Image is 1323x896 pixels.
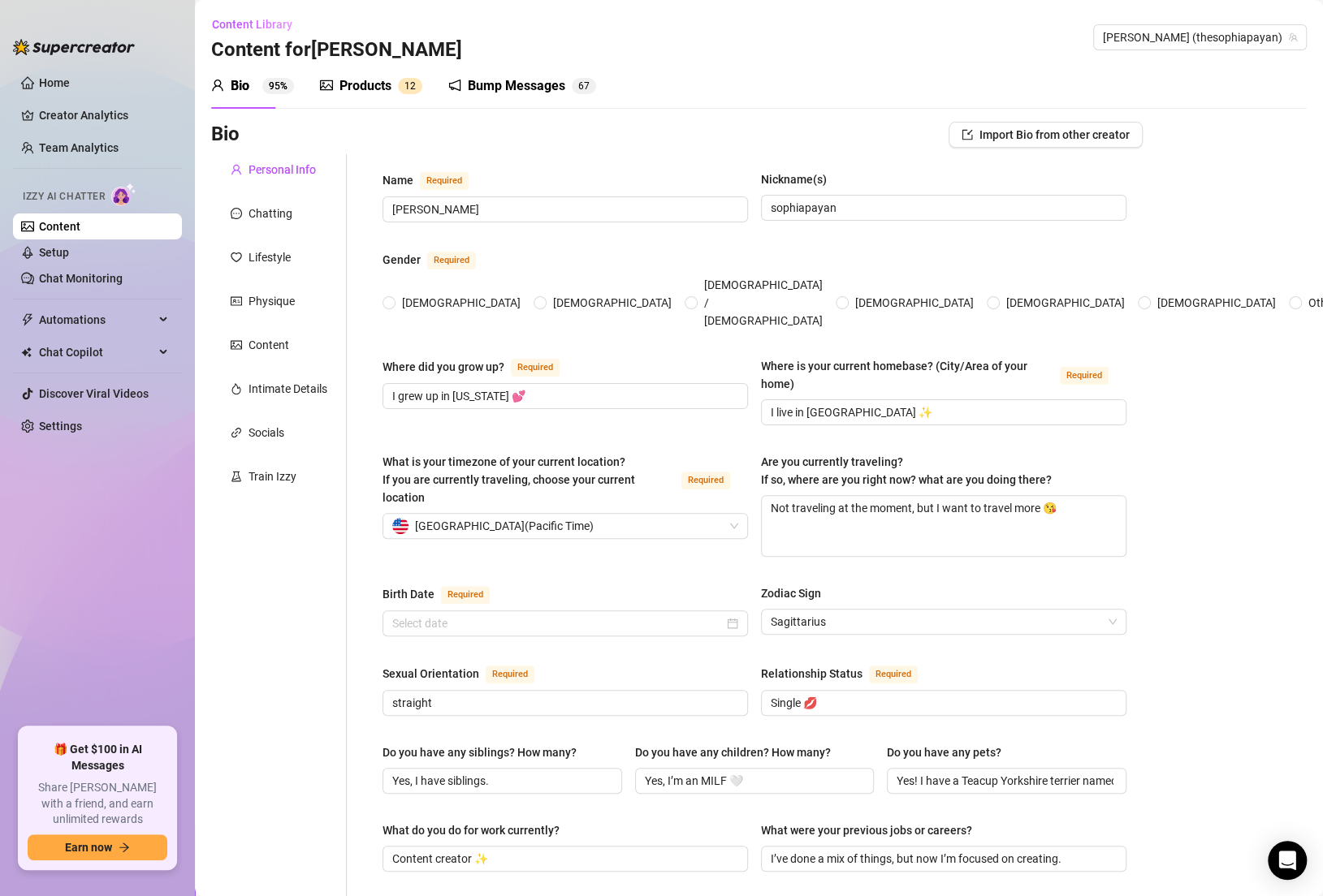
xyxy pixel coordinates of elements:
div: Do you have any siblings? How many? [383,743,577,761]
input: What do you do for work currently? [392,850,735,868]
textarea: Not traveling at the moment, but I want to travel more 😘 [762,496,1126,556]
span: team [1288,32,1298,42]
sup: 67 [572,78,596,94]
img: AI Chatter [111,183,136,206]
a: Discover Viral Videos [39,387,149,400]
span: Chat Copilot [39,339,154,365]
span: Required [681,472,730,489]
div: Train Izzy [249,467,296,485]
div: Sexual Orientation [383,665,479,683]
span: link [231,427,242,438]
a: Settings [39,420,82,433]
button: Content Library [211,11,305,37]
span: Sophia (thesophiapayan) [1103,25,1297,50]
input: Do you have any siblings? How many? [392,772,609,790]
span: user [231,164,242,175]
label: Sexual Orientation [383,664,552,683]
span: message [231,208,242,219]
div: Relationship Status [761,665,863,683]
span: experiment [231,471,242,482]
span: 1 [404,80,410,92]
div: Personal Info [249,161,316,179]
div: Name [383,171,413,189]
span: Required [869,666,918,683]
span: notification [448,79,461,92]
input: What were your previous jobs or careers? [771,850,1113,868]
span: 🎁 Get $100 in AI Messages [28,742,167,773]
input: Where did you grow up? [392,387,735,405]
div: What do you do for work currently? [383,821,560,839]
input: Do you have any pets? [897,772,1113,790]
div: Birth Date [383,585,435,603]
span: Required [427,252,476,269]
a: Content [39,220,80,233]
h3: Content for [PERSON_NAME] [211,37,462,63]
button: Import Bio from other creator [949,122,1143,148]
span: Share [PERSON_NAME] with a friend, and earn unlimited rewards [28,780,167,828]
div: Physique [249,292,295,310]
span: Sagittarius [771,610,1117,634]
span: Earn now [65,841,112,854]
span: arrow-right [119,842,130,853]
div: Bio [231,76,249,96]
div: Open Intercom Messenger [1268,841,1307,880]
input: Name [392,200,735,218]
a: Home [39,76,70,89]
div: Bump Messages [468,76,565,96]
span: [DEMOGRAPHIC_DATA] [396,294,527,312]
span: [DEMOGRAPHIC_DATA] [1151,294,1282,312]
span: picture [231,339,242,351]
button: Earn nowarrow-right [28,834,167,860]
div: Nickname(s) [761,170,827,188]
span: [GEOGRAPHIC_DATA] ( Pacific Time ) [415,514,594,538]
span: user [211,79,224,92]
input: Relationship Status [771,694,1113,712]
label: Where is your current homebase? (City/Area of your home) [761,357,1126,393]
sup: 95% [262,78,294,94]
label: Where did you grow up? [383,357,577,377]
img: logo-BBDzfeDw.svg [13,39,135,55]
span: Import Bio from other creator [979,128,1130,141]
span: Are you currently traveling? If so, where are you right now? what are you doing there? [761,455,1052,486]
a: Setup [39,246,69,259]
h3: Bio [211,122,240,148]
span: 6 [578,80,584,92]
label: Do you have any pets? [887,743,1013,761]
span: Required [420,172,469,190]
span: Required [511,359,560,377]
label: Nickname(s) [761,170,838,188]
span: picture [320,79,333,92]
img: Chat Copilot [21,347,32,358]
label: What do you do for work currently? [383,821,571,839]
div: Lifestyle [249,248,291,266]
a: Chat Monitoring [39,272,123,285]
span: Automations [39,307,154,333]
span: [DEMOGRAPHIC_DATA] [547,294,678,312]
span: thunderbolt [21,313,34,326]
label: Gender [383,250,494,269]
input: Do you have any children? How many? [645,772,862,790]
label: Do you have any children? How many? [635,743,842,761]
div: Content [249,336,289,354]
div: Zodiac Sign [761,584,821,602]
label: Do you have any siblings? How many? [383,743,588,761]
span: [DEMOGRAPHIC_DATA] [1000,294,1131,312]
label: What were your previous jobs or careers? [761,821,984,839]
label: Zodiac Sign [761,584,832,602]
span: fire [231,383,242,394]
span: Required [1060,367,1109,385]
span: What is your timezone of your current location? If you are currently traveling, choose your curre... [383,455,635,504]
div: Gender [383,251,421,269]
span: import [962,129,973,140]
a: Team Analytics [39,141,119,154]
label: Relationship Status [761,664,936,683]
div: Do you have any children? How many? [635,743,831,761]
span: Izzy AI Chatter [23,189,105,205]
span: 2 [410,80,416,92]
span: 7 [584,80,590,92]
label: Birth Date [383,584,508,604]
div: Socials [249,424,284,442]
span: Required [441,586,490,604]
span: Content Library [212,18,292,31]
label: Name [383,170,486,190]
